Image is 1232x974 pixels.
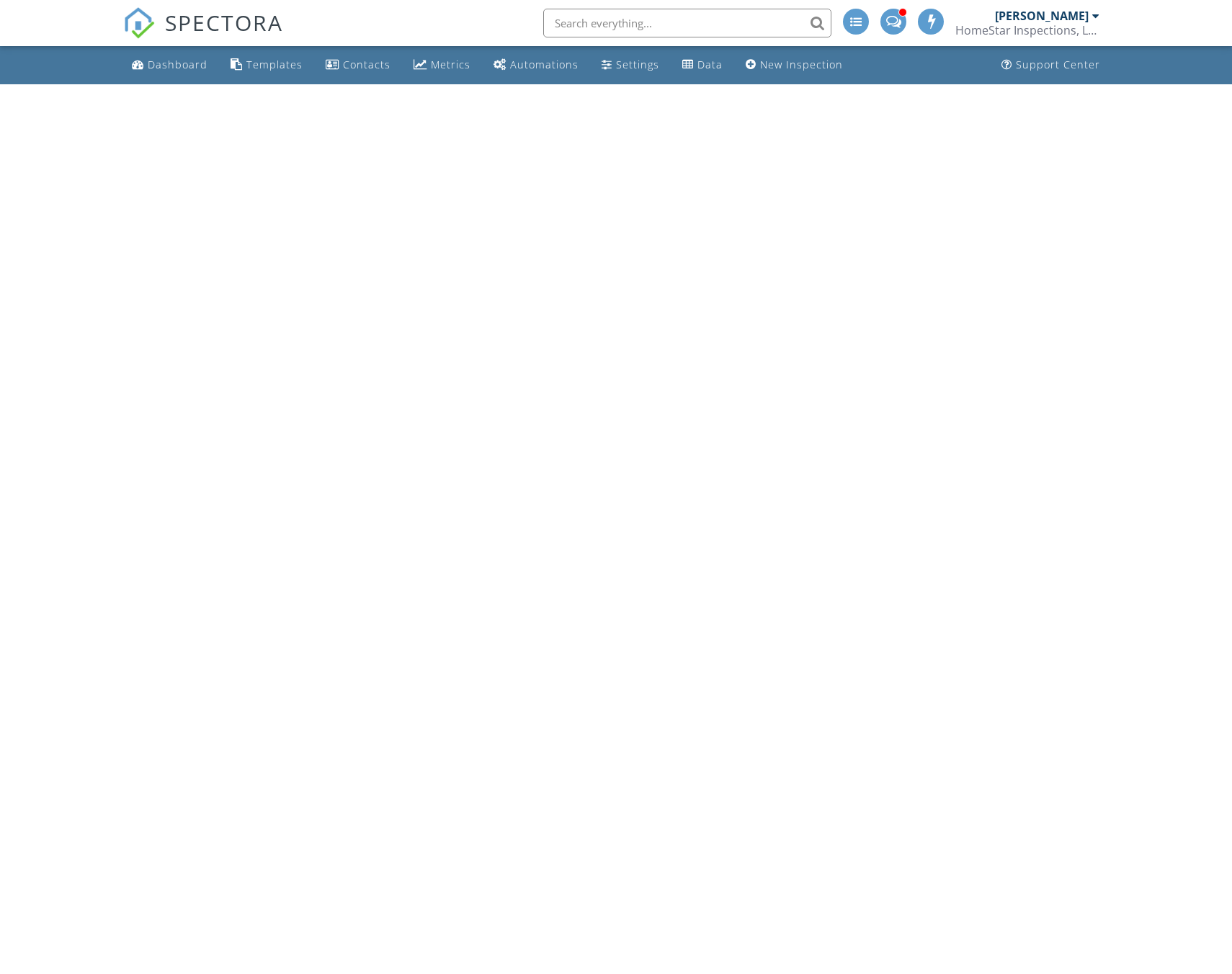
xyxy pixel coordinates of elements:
[697,58,723,71] div: Data
[488,52,584,79] a: Automations (Advanced)
[408,52,476,79] a: Metrics
[955,23,1099,37] div: HomeStar Inspections, LLC
[431,58,470,71] div: Metrics
[616,58,659,71] div: Settings
[123,19,283,50] a: SPECTORA
[148,58,207,71] div: Dashboard
[225,52,308,79] a: Templates
[677,52,728,79] a: Data
[246,58,303,71] div: Templates
[996,52,1106,79] a: Support Center
[740,52,849,79] a: New Inspection
[510,58,579,71] div: Automations
[165,7,283,37] span: SPECTORA
[596,52,665,79] a: Settings
[126,52,213,79] a: Dashboard
[320,52,396,79] a: Contacts
[760,58,843,71] div: New Inspection
[543,9,831,37] input: Search everything...
[123,7,155,39] img: The Best Home Inspection Software - Spectora
[343,58,390,71] div: Contacts
[995,9,1089,23] div: [PERSON_NAME]
[1016,58,1100,71] div: Support Center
